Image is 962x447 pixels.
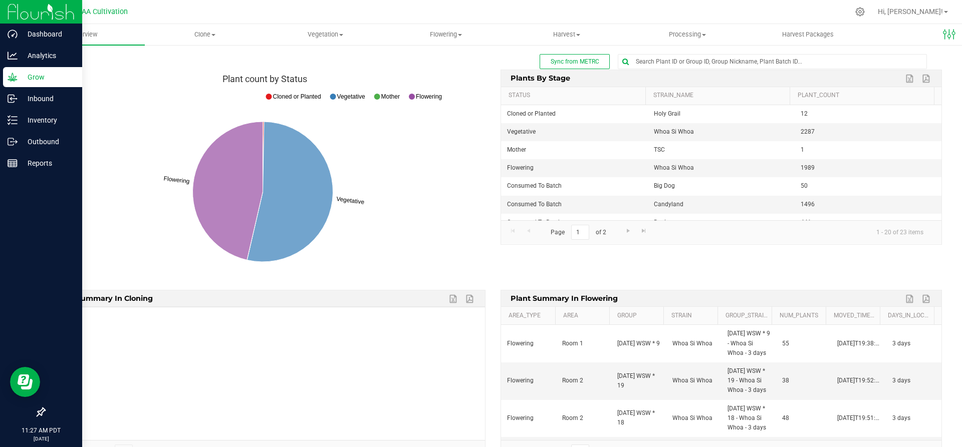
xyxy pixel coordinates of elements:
inline-svg: Grow [8,72,18,82]
a: Export to PDF [919,292,934,305]
a: Export to PDF [463,292,478,305]
p: Inbound [18,93,78,105]
td: Room 2 [556,362,611,400]
td: Whoa Si Whoa [666,400,722,437]
td: 1 [795,141,941,159]
input: 1 [571,225,589,240]
text: Mother [381,93,400,100]
a: Processing [627,24,748,45]
td: 12 [795,105,941,123]
a: Vegetation [265,24,386,45]
td: 38 [776,362,831,400]
td: [DATE] WSW * 9 - Whoa Si Whoa - 3 days [722,325,777,362]
a: Harvest Packages [748,24,868,45]
span: Processing [627,30,747,39]
td: Room 1 [556,325,611,362]
td: [DATE] WSW * 19 - Whoa Si Whoa - 3 days [722,362,777,400]
td: TSC [648,141,795,159]
span: 1 - 20 of 23 items [868,225,931,240]
span: Sync from METRC [551,58,599,65]
td: [DATE] WSW * 9 [611,325,666,362]
td: Candyland [648,196,795,214]
a: Area [563,312,605,320]
a: Strain [671,312,713,320]
td: 3 days [886,325,941,362]
td: Big Dog [648,177,795,195]
input: Search Plant ID or Group ID, Group Nickname, Plant Batch ID... [618,55,926,69]
a: Export to PDF [919,72,934,85]
td: [DATE]T19:51:00.000Z [831,400,886,437]
td: Flowering [501,159,648,177]
p: Reports [18,157,78,169]
td: 55 [776,325,831,362]
p: Analytics [18,50,78,62]
inline-svg: Reports [8,158,18,168]
a: Export to Excel [903,72,918,85]
td: 1989 [795,159,941,177]
a: Export to Excel [446,292,461,305]
td: Consumed To Batch [501,177,648,195]
td: 3 days [886,362,941,400]
p: Grow [18,71,78,83]
td: 3 days [886,400,941,437]
td: 441 [795,214,941,232]
p: Outbound [18,136,78,148]
inline-svg: Inbound [8,94,18,104]
a: Group [617,312,659,320]
a: Flowering [386,24,507,45]
span: Plant Summary in Flowering [508,290,621,306]
span: Vegetation [266,30,385,39]
a: Go to the last page [637,225,651,238]
td: 48 [776,400,831,437]
td: Room 2 [556,400,611,437]
td: Flowering [501,362,556,400]
td: [DATE]T19:38:00.000Z [831,325,886,362]
td: Flowering [501,400,556,437]
td: 50 [795,177,941,195]
iframe: Resource center [10,367,40,397]
td: Mother [501,141,648,159]
text: Cloned or Planted [273,93,321,100]
td: Holy Grail [648,105,795,123]
td: [DATE] WSW * 18 [611,400,666,437]
inline-svg: Outbound [8,137,18,147]
span: Plant Summary in Cloning [52,290,156,306]
a: Harvest [507,24,627,45]
a: Go to the next page [621,225,635,238]
span: Hi, [PERSON_NAME]! [878,8,943,16]
a: Overview [24,24,145,45]
td: Cloned or Planted [501,105,648,123]
p: [DATE] [5,435,78,442]
a: Status [509,92,641,100]
td: 2287 [795,123,941,141]
div: Manage settings [854,7,866,17]
td: Consumed To Batch [501,214,648,232]
td: 1496 [795,196,941,214]
span: Harvest Packages [769,30,847,39]
td: Consumed To Batch [501,196,648,214]
a: Area_Type [509,312,551,320]
text: Flowering [416,93,442,100]
td: Flowering [501,325,556,362]
td: [DATE] WSW * 18 - Whoa Si Whoa - 3 days [722,400,777,437]
inline-svg: Analytics [8,51,18,61]
td: Vegetative [501,123,648,141]
inline-svg: Inventory [8,115,18,125]
inline-svg: Dashboard [8,29,18,39]
p: Dashboard [18,28,78,40]
span: CAA Cultivation [77,8,128,16]
a: Export to Excel [903,292,918,305]
td: Whoa Si Whoa [648,159,795,177]
td: Whoa Si Whoa [666,325,722,362]
a: strain_name [653,92,786,100]
div: Plant count by Status [44,74,486,84]
td: Dosi [648,214,795,232]
td: [DATE]T19:52:00.000Z [831,362,886,400]
span: Flowering [386,30,506,39]
span: Overview [58,30,111,39]
p: 11:27 AM PDT [5,426,78,435]
span: Plants by Stage [508,70,573,86]
a: Clone [145,24,266,45]
a: Moved_Timestamp [834,312,876,320]
span: Clone [145,30,265,39]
